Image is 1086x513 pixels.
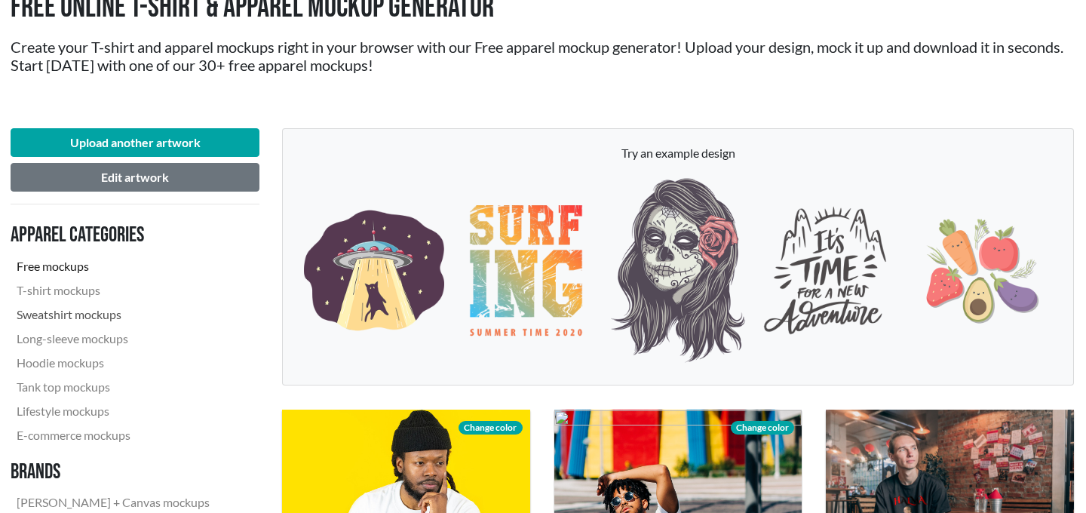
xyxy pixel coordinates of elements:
[11,38,1074,74] h2: Create your T-shirt and apparel mockups right in your browser with our Free apparel mockup genera...
[11,351,216,375] a: Hoodie mockups
[298,144,1058,162] p: Try an example design
[11,254,216,278] a: Free mockups
[11,399,216,423] a: Lifestyle mockups
[11,459,216,485] h3: Brands
[11,423,216,447] a: E-commerce mockups
[11,128,259,157] button: Upload another artwork
[11,278,216,303] a: T-shirt mockups
[11,327,216,351] a: Long-sleeve mockups
[11,375,216,399] a: Tank top mockups
[11,163,259,192] button: Edit artwork
[11,303,216,327] a: Sweatshirt mockups
[459,421,522,435] span: Change color
[11,223,216,248] h3: Apparel categories
[731,421,794,435] span: Change color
